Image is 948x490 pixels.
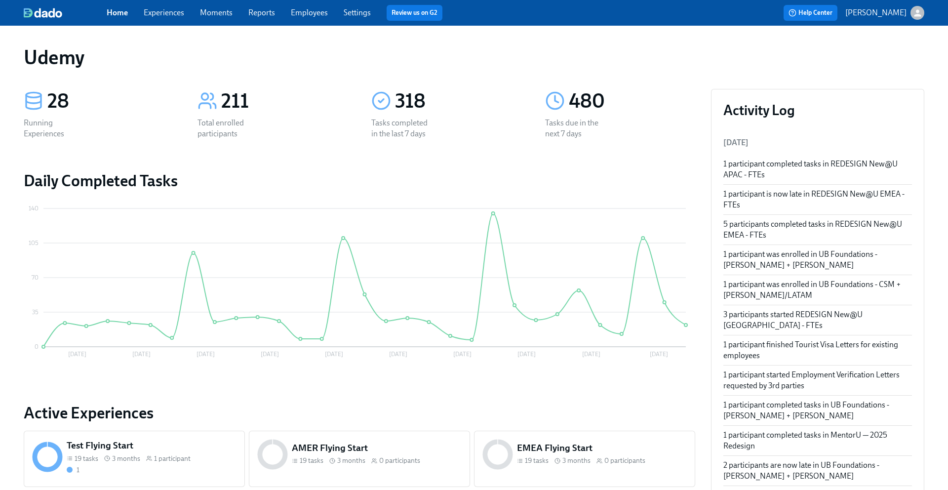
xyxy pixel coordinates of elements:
[221,89,348,114] div: 211
[248,8,275,17] a: Reports
[24,8,107,18] a: dado
[723,339,912,361] div: 1 participant finished Tourist Visa Letters for existing employees
[525,456,549,465] span: 19 tasks
[47,89,174,114] div: 28
[392,8,437,18] a: Review us on G2
[453,351,472,358] tspan: [DATE]
[24,8,62,18] img: dado
[474,431,695,487] a: EMEA Flying Start19 tasks 3 months0 participants
[723,189,912,210] div: 1 participant is now late in REDESIGN New@U EMEA - FTEs
[29,240,39,246] tspan: 105
[723,430,912,451] div: 1 participant completed tasks in MentorU — 2025 Redesign
[249,431,470,487] a: AMER Flying Start19 tasks 3 months0 participants
[604,456,645,465] span: 0 participants
[344,8,371,17] a: Settings
[24,45,84,69] h1: Udemy
[395,89,521,114] div: 318
[300,456,323,465] span: 19 tasks
[650,351,668,358] tspan: [DATE]
[67,465,79,475] div: On time with open tasks
[32,309,39,316] tspan: 35
[379,456,420,465] span: 0 participants
[723,369,912,391] div: 1 participant started Employment Verification Letters requested by 3rd parties
[68,351,86,358] tspan: [DATE]
[723,309,912,331] div: 3 participants started REDESIGN New@U [GEOGRAPHIC_DATA] - FTEs
[197,118,261,139] div: Total enrolled participants
[545,118,608,139] div: Tasks due in the next 7 days
[32,274,39,281] tspan: 70
[723,249,912,271] div: 1 participant was enrolled in UB Foundations - [PERSON_NAME] + [PERSON_NAME]
[845,7,907,18] p: [PERSON_NAME]
[144,8,184,17] a: Experiences
[107,8,128,17] a: Home
[35,343,39,350] tspan: 0
[789,8,832,18] span: Help Center
[24,171,695,191] h2: Daily Completed Tasks
[723,460,912,482] div: 2 participants are now late in UB Foundations - [PERSON_NAME] + [PERSON_NAME]
[723,219,912,241] div: 5 participants completed tasks in REDESIGN New@U EMEA - FTEs
[200,8,233,17] a: Moments
[197,351,215,358] tspan: [DATE]
[24,431,245,487] a: Test Flying Start19 tasks 3 months1 participant1
[75,454,98,463] span: 19 tasks
[337,456,365,465] span: 3 months
[24,118,87,139] div: Running Experiences
[389,351,407,358] tspan: [DATE]
[569,89,695,114] div: 480
[517,351,536,358] tspan: [DATE]
[723,159,912,180] div: 1 participant completed tasks in REDESIGN New@U APAC - FTEs
[387,5,442,21] button: Review us on G2
[371,118,434,139] div: Tasks completed in the last 7 days
[292,442,462,454] h5: AMER Flying Start
[112,454,140,463] span: 3 months
[261,351,279,358] tspan: [DATE]
[77,465,79,475] div: 1
[582,351,600,358] tspan: [DATE]
[24,403,695,423] a: Active Experiences
[29,205,39,212] tspan: 140
[132,351,151,358] tspan: [DATE]
[154,454,191,463] span: 1 participant
[723,138,749,147] span: [DATE]
[517,442,687,454] h5: EMEA Flying Start
[325,351,343,358] tspan: [DATE]
[67,439,237,452] h5: Test Flying Start
[723,279,912,301] div: 1 participant was enrolled in UB Foundations - CSM + [PERSON_NAME]/LATAM
[723,400,912,421] div: 1 participant completed tasks in UB Foundations - [PERSON_NAME] + [PERSON_NAME]
[845,6,924,20] button: [PERSON_NAME]
[291,8,328,17] a: Employees
[562,456,591,465] span: 3 months
[784,5,837,21] button: Help Center
[723,101,912,119] h3: Activity Log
